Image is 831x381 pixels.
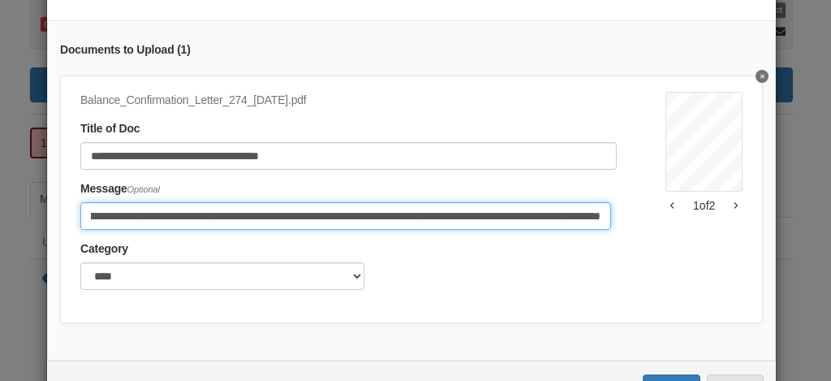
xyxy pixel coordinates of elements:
div: Balance_Confirmation_Letter_274_[DATE].pdf [80,92,617,110]
label: Message [80,180,160,198]
button: Delete Balance_Confirmation_Letter_274_15Sep2025 [756,70,769,83]
div: 1 of 2 [665,197,743,214]
span: Optional [127,184,160,194]
label: Category [80,240,128,258]
div: Documents to Upload ( 1 ) [60,41,763,59]
select: Category [80,262,364,290]
input: Include any comments on this document [80,202,611,230]
label: Title of Doc [80,120,140,138]
input: Document Title [80,142,617,170]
